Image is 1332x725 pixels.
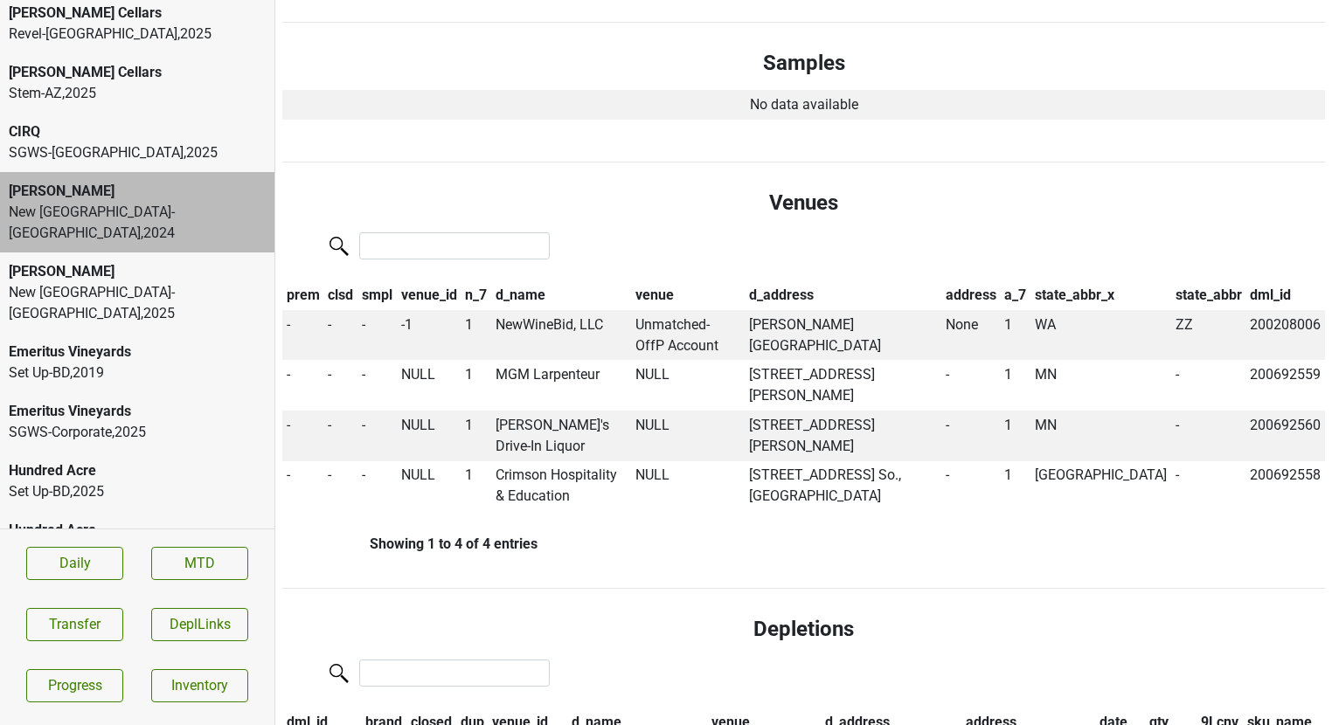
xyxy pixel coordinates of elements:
[9,362,266,383] div: Set Up-BD , 2019
[26,547,123,580] a: Daily
[324,280,358,310] th: clsd: activate to sort column ascending
[357,310,397,361] td: -
[1245,280,1325,310] th: dml_id: activate to sort column ascending
[745,280,941,310] th: d_address: activate to sort column ascending
[9,282,266,324] div: New [GEOGRAPHIC_DATA]-[GEOGRAPHIC_DATA] , 2025
[357,411,397,461] td: -
[324,461,358,512] td: -
[9,401,266,422] div: Emeritus Vineyards
[631,411,745,461] td: NULL
[357,360,397,411] td: -
[397,411,461,461] td: NULL
[26,608,123,641] button: Transfer
[296,190,1311,216] h4: Venues
[1171,411,1246,461] td: -
[282,310,324,361] td: -
[941,310,1001,361] td: None
[1001,310,1031,361] td: 1
[397,280,461,310] th: venue_id: activate to sort column ascending
[1001,461,1031,512] td: 1
[357,280,397,310] th: smpl: activate to sort column ascending
[9,142,266,163] div: SGWS-[GEOGRAPHIC_DATA] , 2025
[282,360,324,411] td: -
[397,360,461,411] td: NULL
[401,316,413,333] span: -1
[9,121,266,142] div: CIRQ
[9,342,266,362] div: Emeritus Vineyards
[9,422,266,443] div: SGWS-Corporate , 2025
[324,411,358,461] td: -
[151,547,248,580] a: MTD
[9,460,266,481] div: Hundred Acre
[941,360,1001,411] td: -
[941,461,1001,512] td: -
[1245,310,1325,361] td: 200208006
[631,360,745,411] td: NULL
[282,535,538,552] div: Showing 1 to 4 of 4 entries
[9,202,266,244] div: New [GEOGRAPHIC_DATA]-[GEOGRAPHIC_DATA] , 2024
[296,617,1311,642] h4: Depletions
[745,411,941,461] td: [STREET_ADDRESS][PERSON_NAME]
[9,520,266,541] div: Hundred Acre
[282,280,324,310] th: prem: activate to sort column descending
[1030,360,1171,411] td: MN
[1030,280,1171,310] th: state_abbr_x: activate to sort column ascending
[461,280,491,310] th: n_7: activate to sort column ascending
[745,461,941,512] td: [STREET_ADDRESS] So., [GEOGRAPHIC_DATA]
[9,261,266,282] div: [PERSON_NAME]
[151,669,248,702] a: Inventory
[1030,411,1171,461] td: MN
[9,3,266,24] div: [PERSON_NAME] Cellars
[461,461,491,512] td: 1
[9,83,266,104] div: Stem-AZ , 2025
[631,280,745,310] th: venue: activate to sort column ascending
[491,461,631,512] td: Crimson Hospitality & Education
[1171,280,1246,310] th: state_abbr: activate to sort column ascending
[1030,461,1171,512] td: [GEOGRAPHIC_DATA]
[1171,461,1246,512] td: -
[282,461,324,512] td: -
[491,280,631,310] th: d_name: activate to sort column ascending
[324,360,358,411] td: -
[282,411,324,461] td: -
[461,411,491,461] td: 1
[357,461,397,512] td: -
[1171,360,1246,411] td: -
[1001,411,1031,461] td: 1
[1001,280,1031,310] th: a_7: activate to sort column ascending
[491,360,631,411] td: MGM Larpenteur
[282,90,1325,120] td: No data available
[941,411,1001,461] td: -
[9,181,266,202] div: [PERSON_NAME]
[151,608,248,641] button: DeplLinks
[461,360,491,411] td: 1
[1245,461,1325,512] td: 200692558
[631,310,745,361] td: Unmatched- OffP Account
[1030,310,1171,361] td: WA
[1245,360,1325,411] td: 200692559
[941,280,1001,310] th: address: activate to sort column ascending
[9,481,266,502] div: Set Up-BD , 2025
[745,360,941,411] td: [STREET_ADDRESS][PERSON_NAME]
[1245,411,1325,461] td: 200692560
[745,310,941,361] td: [PERSON_NAME][GEOGRAPHIC_DATA]
[9,24,266,45] div: Revel-[GEOGRAPHIC_DATA] , 2025
[9,62,266,83] div: [PERSON_NAME] Cellars
[491,310,631,361] td: NewWineBid, LLC
[491,411,631,461] td: [PERSON_NAME]'s Drive-In Liquor
[1171,310,1246,361] td: ZZ
[324,310,358,361] td: -
[631,461,745,512] td: NULL
[296,51,1311,76] h4: Samples
[1001,360,1031,411] td: 1
[397,461,461,512] td: NULL
[461,310,491,361] td: 1
[26,669,123,702] a: Progress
